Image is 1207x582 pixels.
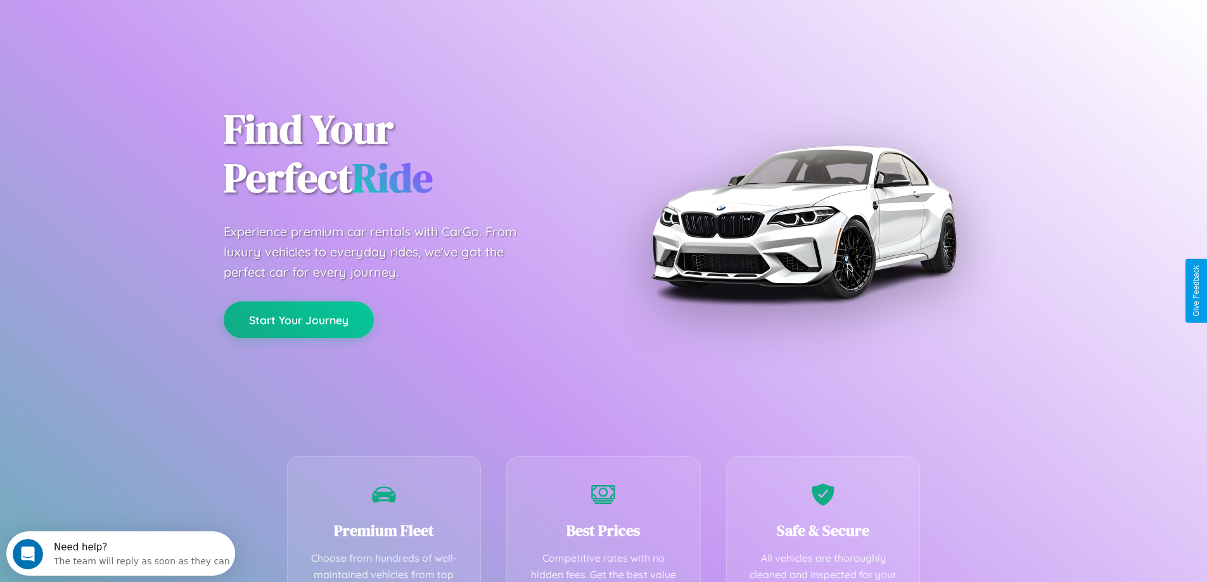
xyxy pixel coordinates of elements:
span: Ride [352,150,433,205]
div: Need help? [48,11,224,21]
iframe: Intercom live chat [13,539,43,569]
button: Start Your Journey [224,301,374,338]
img: Premium BMW car rental vehicle [645,63,962,380]
div: The team will reply as soon as they can [48,21,224,34]
div: Open Intercom Messenger [5,5,236,40]
h1: Find Your Perfect [224,105,585,203]
div: Give Feedback [1192,265,1201,317]
h3: Safe & Secure [746,520,901,541]
h3: Premium Fleet [307,520,462,541]
h3: Best Prices [526,520,681,541]
p: Experience premium car rentals with CarGo. From luxury vehicles to everyday rides, we've got the ... [224,222,540,282]
iframe: Intercom live chat discovery launcher [6,531,235,576]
